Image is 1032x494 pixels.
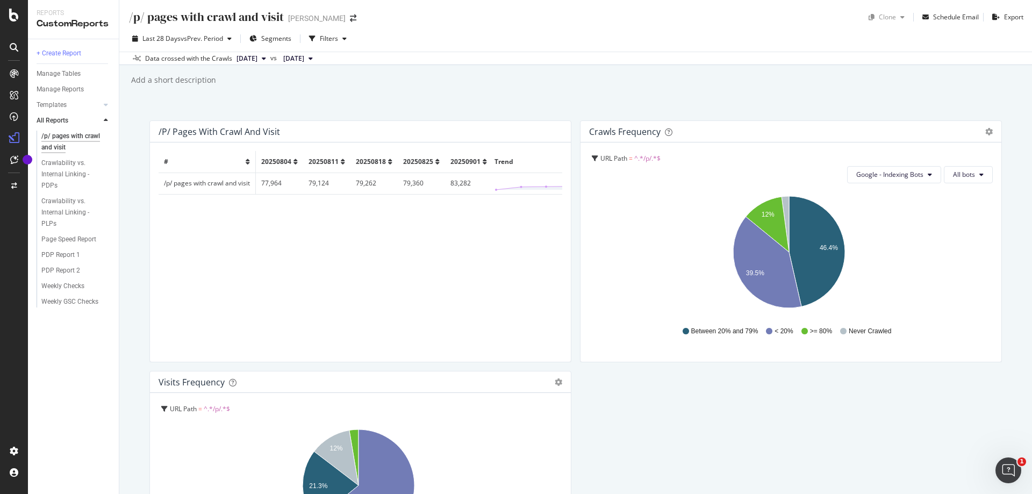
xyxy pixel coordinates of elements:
[309,482,327,490] text: 21.3%
[988,9,1023,26] button: Export
[41,249,111,261] a: PDP Report 1
[589,126,661,137] div: Crawls Frequency
[305,30,351,47] button: Filters
[41,131,103,153] div: /p/ pages with crawl and visit
[170,404,197,413] span: URL Path
[128,30,236,47] button: Last 28 DaysvsPrev. Period
[41,234,111,245] a: Page Speed Report
[37,115,68,126] div: All Reports
[555,378,562,386] div: gear
[23,155,32,164] div: Tooltip anchor
[1004,12,1023,22] div: Export
[580,120,1002,362] div: Crawls FrequencygeargearURL Path = ^.*/p/.*$Google - Indexing BotsAll botsA chart.Between 20% and...
[303,173,350,194] td: 79,124
[41,296,111,307] a: Weekly GSC Checks
[145,54,232,63] div: Data crossed with the Crawls
[279,52,317,65] button: [DATE]
[629,154,633,163] span: =
[953,170,975,179] span: All bots
[142,34,181,43] span: Last 28 Days
[1017,457,1026,466] span: 1
[589,192,989,317] svg: A chart.
[41,196,111,230] a: Crawlability vs. Internal Linking - PLPs
[37,99,67,111] div: Templates
[236,54,257,63] span: 2025 Sep. 1st
[309,157,339,166] span: 20250811
[41,131,111,153] a: /p/ pages with crawl and visit
[849,327,891,336] span: Never Crawled
[494,157,513,166] span: Trend
[746,269,764,277] text: 39.5%
[283,54,304,63] span: 2025 Aug. 4th
[37,84,111,95] a: Manage Reports
[41,249,80,261] div: PDP Report 1
[37,84,84,95] div: Manage Reports
[691,327,758,336] span: Between 20% and 79%
[350,173,398,194] td: 79,262
[37,48,81,59] div: + Create Report
[41,265,80,276] div: PDP Report 2
[37,68,111,80] a: Manage Tables
[864,9,909,26] button: Clone
[41,281,111,292] a: Weekly Checks
[37,68,81,80] div: Manage Tables
[41,296,98,307] div: Weekly GSC Checks
[918,9,979,26] button: Schedule Email
[37,9,110,18] div: Reports
[944,166,993,183] button: All bots
[261,157,291,166] span: 20250804
[41,265,111,276] a: PDP Report 2
[856,170,923,179] span: Google - Indexing Bots
[159,126,280,137] div: /p/ pages with crawl and visit
[41,157,105,191] div: Crawlability vs. Internal Linking - PDPs
[445,173,492,194] td: 83,282
[879,12,896,22] div: Clone
[41,196,105,230] div: Crawlability vs. Internal Linking - PLPs
[41,157,111,191] a: Crawlability vs. Internal Linking - PDPs
[933,12,979,22] div: Schedule Email
[995,457,1021,483] iframe: Intercom live chat
[232,52,270,65] button: [DATE]
[128,9,284,25] div: /p/ pages with crawl and visit
[245,30,296,47] button: Segments
[288,13,346,24] div: [PERSON_NAME]
[820,244,838,252] text: 46.4%
[985,128,993,135] div: gear
[181,34,223,43] span: vs Prev. Period
[320,34,338,43] div: Filters
[398,173,445,194] td: 79,360
[149,120,571,362] div: /p/ pages with crawl and visit#2025080420250811202508182025082520250901Trend/p/ pages with crawl ...
[261,34,291,43] span: Segments
[600,154,627,163] span: URL Path
[37,115,101,126] a: All Reports
[847,166,941,183] button: Google - Indexing Bots
[164,157,168,166] span: #
[37,18,110,30] div: CustomReports
[41,234,96,245] div: Page Speed Report
[329,445,342,452] text: 12%
[450,157,481,166] span: 20250901
[403,157,433,166] span: 20250825
[159,173,256,194] td: /p/ pages with crawl and visit
[37,99,101,111] a: Templates
[130,75,216,85] div: Add a short description
[37,48,111,59] a: + Create Report
[810,327,832,336] span: >= 80%
[41,281,84,292] div: Weekly Checks
[198,404,202,413] span: =
[159,377,225,388] div: Visits Frequency
[270,53,279,63] span: vs
[356,157,386,166] span: 20250818
[762,211,775,218] text: 12%
[256,173,304,194] td: 77,964
[775,327,793,336] span: < 20%
[350,15,356,22] div: arrow-right-arrow-left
